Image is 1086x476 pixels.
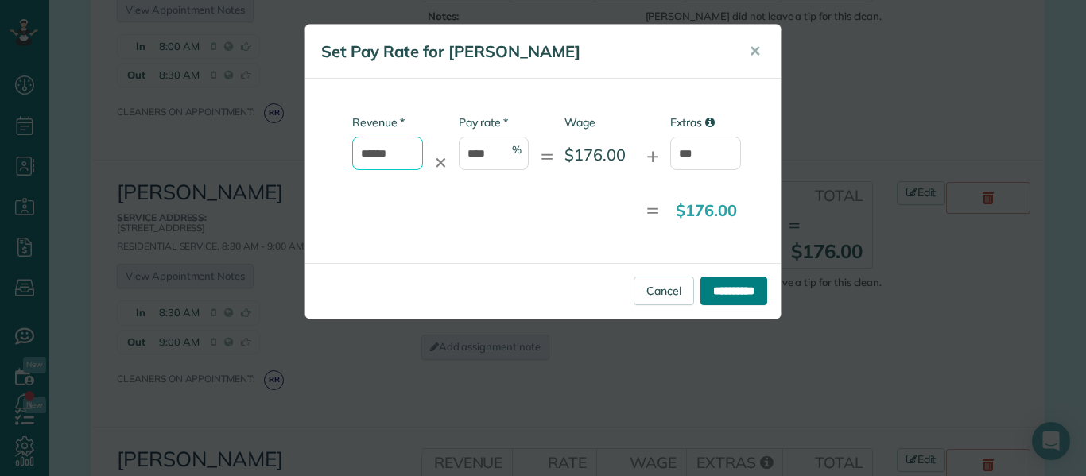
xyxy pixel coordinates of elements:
div: $176.00 [564,143,635,166]
label: Extras [670,114,741,130]
label: Wage [564,114,635,130]
div: + [635,140,670,172]
label: Revenue [352,114,404,130]
div: = [635,194,670,226]
div: ✕ [423,151,458,174]
strong: $176.00 [676,200,737,220]
label: Pay rate [459,114,508,130]
div: = [529,140,564,172]
h5: Set Pay Rate for [PERSON_NAME] [321,41,727,63]
span: % [512,142,522,157]
span: ✕ [749,42,761,60]
a: Cancel [634,277,694,305]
